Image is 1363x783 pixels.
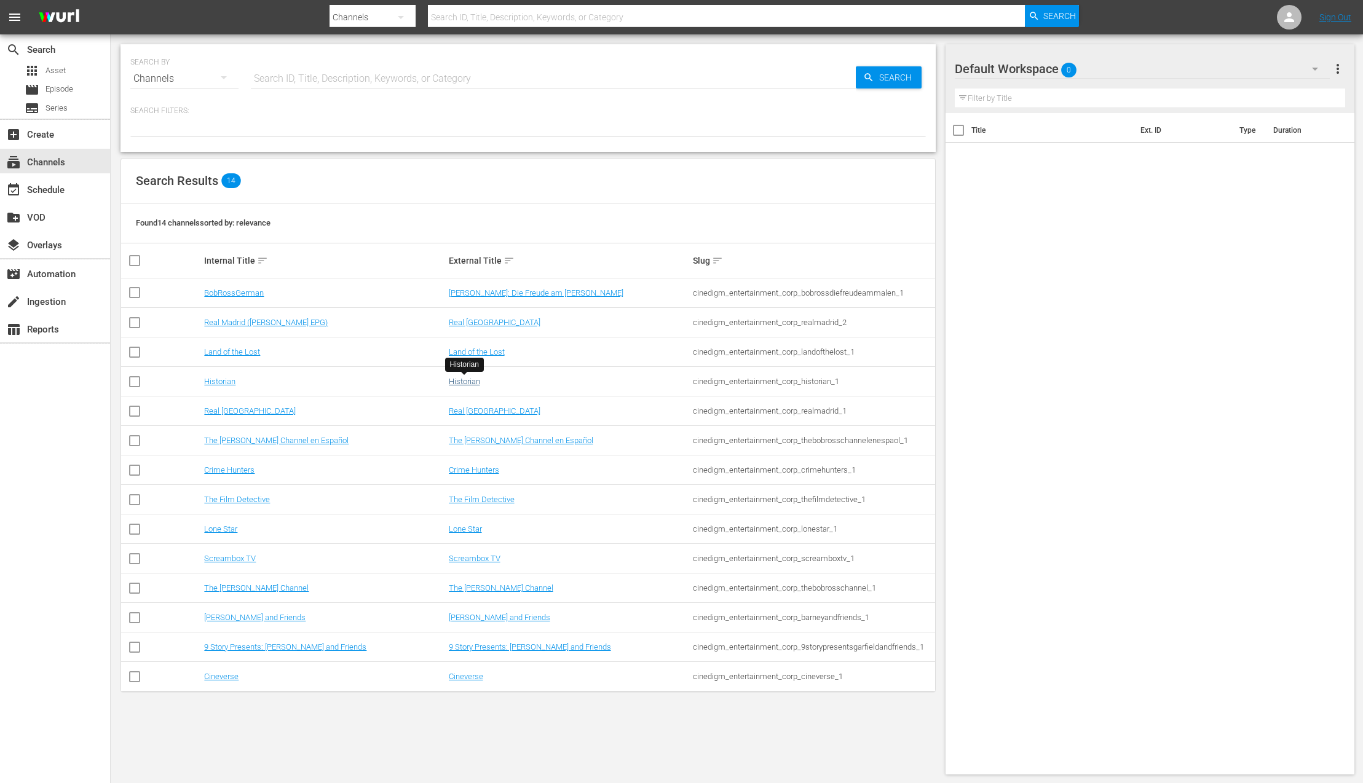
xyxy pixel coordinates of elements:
span: Reports [6,322,21,337]
a: [PERSON_NAME] and Friends [449,613,550,622]
a: Real [GEOGRAPHIC_DATA] [449,406,540,415]
span: Series [45,102,68,114]
span: Asset [25,63,39,78]
span: Search [874,66,922,89]
th: Ext. ID [1133,113,1233,148]
div: cinedigm_entertainment_corp_thefilmdetective_1 [693,495,933,504]
span: Episode [45,83,73,95]
a: Crime Hunters [449,465,499,474]
a: Cineverse [449,672,483,681]
p: Search Filters: [130,106,926,116]
div: Channels [130,61,239,96]
div: cinedigm_entertainment_corp_9storypresentsgarfieldandfriends_1 [693,642,933,651]
a: Screambox TV [449,554,500,563]
a: Land of the Lost [204,347,260,356]
span: more_vert [1330,61,1345,76]
span: Create [6,127,21,142]
a: Historian [449,377,480,386]
span: Found 14 channels sorted by: relevance [136,218,271,227]
a: The [PERSON_NAME] Channel [204,583,309,592]
span: sort [257,255,268,266]
div: cinedigm_entertainment_corp_screamboxtv_1 [693,554,933,563]
span: VOD [6,210,21,225]
a: BobRossGerman [204,288,264,297]
span: Overlays [6,238,21,253]
div: Internal Title [204,253,444,268]
a: 9 Story Presents: [PERSON_NAME] and Friends [449,642,611,651]
a: Land of the Lost [449,347,505,356]
div: cinedigm_entertainment_corp_historian_1 [693,377,933,386]
span: sort [712,255,723,266]
span: 14 [221,173,241,188]
button: Search [856,66,922,89]
div: cinedigm_entertainment_corp_realmadrid_2 [693,318,933,327]
a: Historian [204,377,235,386]
a: The [PERSON_NAME] Channel en Español [204,436,349,445]
div: Default Workspace [955,52,1330,86]
a: Lone Star [204,524,237,533]
div: cinedigm_entertainment_corp_cineverse_1 [693,672,933,681]
button: more_vert [1330,54,1345,84]
span: menu [7,10,22,25]
span: Asset [45,65,66,77]
div: cinedigm_entertainment_corp_bobrossdiefreudeammalen_1 [693,288,933,297]
a: The [PERSON_NAME] Channel [449,583,553,592]
a: Real Madrid ([PERSON_NAME] EPG) [204,318,328,327]
div: cinedigm_entertainment_corp_thebobrosschannelenespaol_1 [693,436,933,445]
div: cinedigm_entertainment_corp_lonestar_1 [693,524,933,533]
a: The [PERSON_NAME] Channel en Español [449,436,593,445]
a: [PERSON_NAME]: Die Freude am [PERSON_NAME] [449,288,623,297]
img: ans4CAIJ8jUAAAAAAAAAAAAAAAAAAAAAAAAgQb4GAAAAAAAAAAAAAAAAAAAAAAAAJMjXAAAAAAAAAAAAAAAAAAAAAAAAgAT5G... [30,3,89,32]
span: Episode [25,82,39,97]
div: cinedigm_entertainment_corp_realmadrid_1 [693,406,933,415]
a: Cineverse [204,672,239,681]
span: Search [6,42,21,57]
div: Slug [693,253,933,268]
span: Search [1043,5,1076,27]
div: cinedigm_entertainment_corp_crimehunters_1 [693,465,933,474]
span: Channels [6,155,21,170]
div: cinedigm_entertainment_corp_landofthelost_1 [693,347,933,356]
a: [PERSON_NAME] and Friends [204,613,306,622]
div: cinedigm_entertainment_corp_barneyandfriends_1 [693,613,933,622]
a: Real [GEOGRAPHIC_DATA] [449,318,540,327]
a: Screambox TV [204,554,256,563]
a: Lone Star [449,524,482,533]
a: Real [GEOGRAPHIC_DATA] [204,406,296,415]
span: 0 [1061,57,1077,83]
span: Series [25,101,39,116]
span: Ingestion [6,294,21,309]
button: Search [1025,5,1079,27]
th: Duration [1266,113,1340,148]
span: sort [504,255,515,266]
div: cinedigm_entertainment_corp_thebobrosschannel_1 [693,583,933,592]
a: Sign Out [1319,12,1351,22]
span: Schedule [6,183,21,197]
span: Automation [6,267,21,281]
div: External Title [449,253,689,268]
th: Type [1232,113,1266,148]
a: 9 Story Presents: [PERSON_NAME] and Friends [204,642,366,651]
a: Crime Hunters [204,465,255,474]
a: The Film Detective [204,495,270,504]
span: Search Results [136,173,218,188]
a: The Film Detective [449,495,515,504]
th: Title [971,113,1133,148]
div: Historian [450,360,479,370]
